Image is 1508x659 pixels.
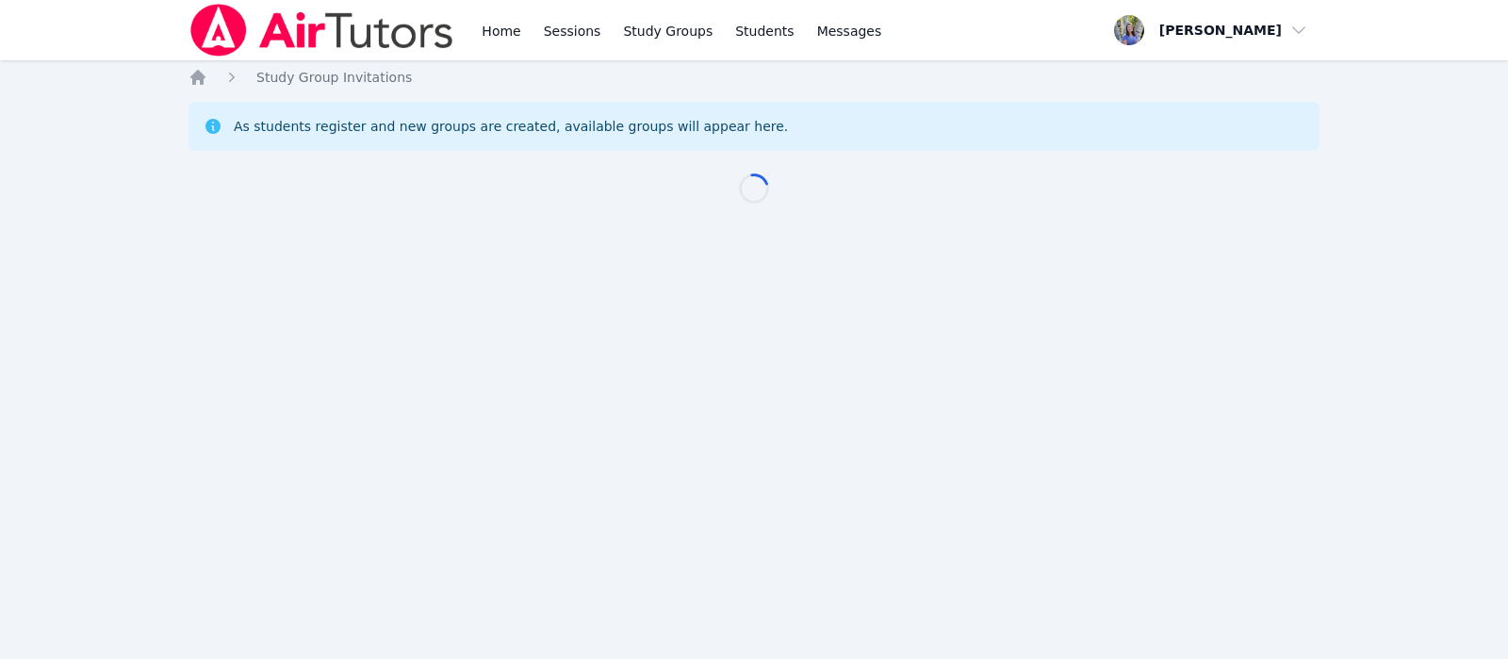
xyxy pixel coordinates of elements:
span: Study Group Invitations [256,70,412,85]
nav: Breadcrumb [188,68,1319,87]
div: As students register and new groups are created, available groups will appear here. [234,117,788,136]
span: Messages [817,22,882,41]
img: Air Tutors [188,4,455,57]
a: Study Group Invitations [256,68,412,87]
